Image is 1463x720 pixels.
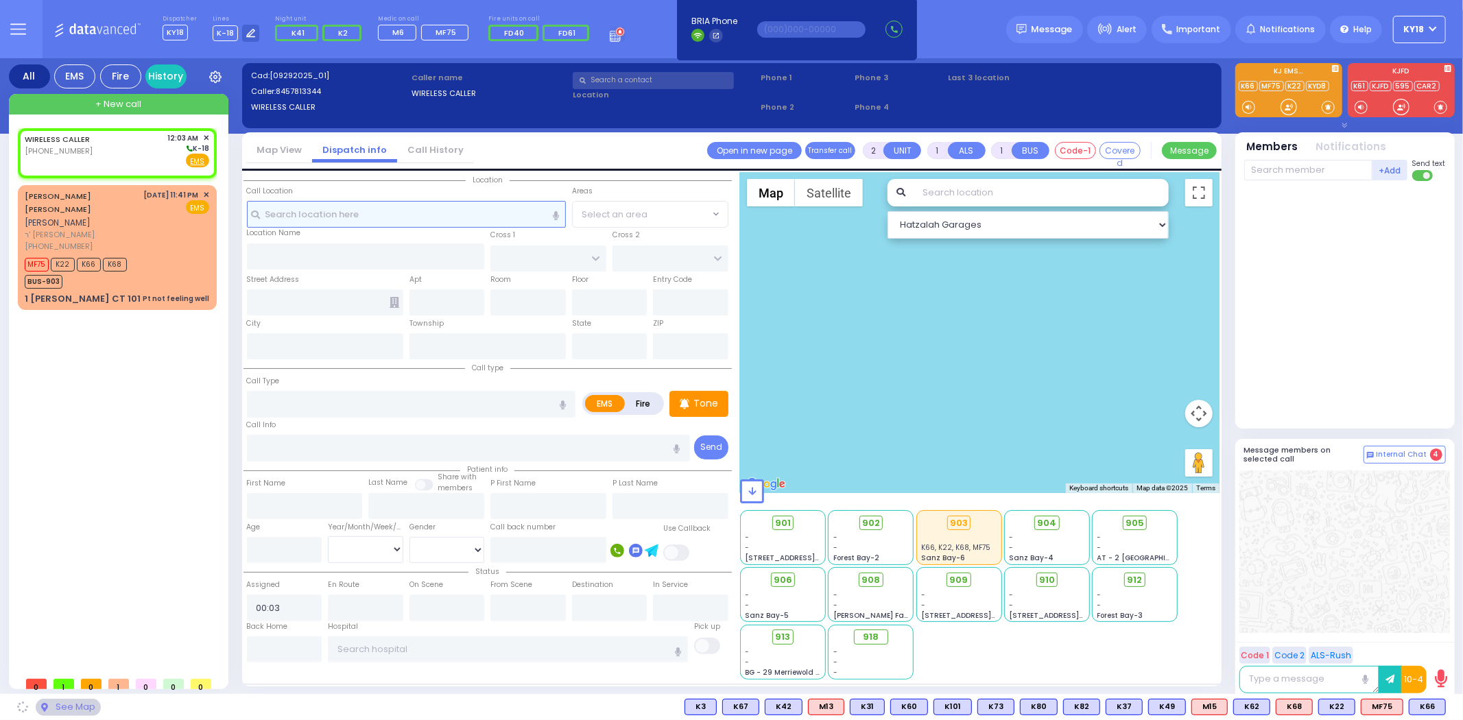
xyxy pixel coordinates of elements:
img: message.svg [1016,24,1027,34]
a: Call History [397,143,474,156]
button: Internal Chat 4 [1364,446,1446,464]
div: K60 [890,699,928,715]
span: Location [466,175,510,185]
div: All [9,64,50,88]
span: [DATE] 11:41 PM [144,190,199,200]
label: Call Type [247,376,280,387]
span: 12:03 AM [168,133,199,143]
label: Floor [572,274,588,285]
span: Select an area [582,208,647,221]
button: Members [1247,139,1298,155]
a: KYD8 [1306,81,1329,91]
div: K73 [977,699,1014,715]
div: BLS [933,699,972,715]
div: K67 [722,699,759,715]
label: Cross 1 [490,230,515,241]
span: BUS-903 [25,275,62,289]
label: Destination [572,579,613,590]
label: KJ EMS... [1235,68,1342,77]
span: Alert [1117,23,1137,36]
label: Hospital [328,621,358,632]
span: - [746,590,750,600]
span: Call type [465,363,510,373]
button: Drag Pegman onto the map to open Street View [1185,449,1213,477]
label: Areas [572,186,593,197]
input: Search a contact [573,72,734,89]
span: 4 [1430,448,1442,461]
span: Forest Bay-3 [1097,610,1143,621]
label: Caller name [412,72,568,84]
div: K101 [933,699,972,715]
a: K22 [1285,81,1305,91]
label: EMS [585,395,625,412]
div: BLS [1409,699,1446,715]
div: ALS [808,699,844,715]
div: BLS [977,699,1014,715]
span: members [438,483,473,493]
label: From Scene [490,579,532,590]
span: K41 [292,27,305,38]
label: Cross 2 [612,230,640,241]
div: K82 [1063,699,1100,715]
label: Dispatcher [163,15,197,23]
span: Message [1032,23,1073,36]
a: History [145,64,187,88]
label: Street Address [247,274,300,285]
div: Fire [100,64,141,88]
span: Sanz Bay-5 [746,610,789,621]
span: Help [1353,23,1372,36]
button: BUS [1012,142,1049,159]
span: Phone 4 [855,101,944,113]
span: [PERSON_NAME] [25,217,91,228]
span: - [1009,590,1013,600]
a: 595 [1393,81,1413,91]
span: Forest Bay-2 [833,553,879,563]
label: Back Home [247,621,288,632]
span: 0 [81,679,102,689]
input: Search location [914,179,1168,206]
div: EMS [54,64,95,88]
span: [PERSON_NAME] Farm [833,610,914,621]
span: Notifications [1260,23,1315,36]
label: Call Info [247,420,276,431]
p: Tone [693,396,718,411]
span: ✕ [203,189,209,201]
label: WIRELESS CALLER [412,88,568,99]
button: ALS-Rush [1309,647,1353,664]
a: Open this area in Google Maps (opens a new window) [744,475,789,493]
span: - [1097,532,1102,542]
span: FD61 [558,27,575,38]
span: BG - 29 Merriewold S. [746,667,822,677]
span: 0 [136,679,156,689]
span: EMS [186,200,209,214]
a: Dispatch info [312,143,397,156]
span: 905 [1126,516,1144,530]
u: EMS [191,156,205,167]
span: K68 [103,258,127,272]
label: City [247,318,261,329]
label: WIRELESS CALLER [251,101,407,113]
a: K66 [1239,81,1258,91]
span: BRIA Phone [691,15,737,27]
span: KY18 [163,25,188,40]
label: P First Name [490,478,536,489]
button: Transfer call [805,142,855,159]
button: Send [694,435,728,459]
div: - [833,657,909,667]
span: [STREET_ADDRESS][PERSON_NAME] [746,553,875,563]
label: Entry Code [653,274,692,285]
small: Share with [438,472,477,482]
label: Lines [213,15,260,23]
button: Show street map [747,179,795,206]
span: Patient info [460,464,514,475]
a: K61 [1351,81,1368,91]
button: 10-4 [1401,666,1427,693]
span: [09292025_01] [270,70,329,81]
span: K-18 [185,143,209,154]
input: Search member [1244,160,1372,180]
div: K3 [685,699,717,715]
span: ר' [PERSON_NAME] [25,229,139,241]
span: K22 [51,258,75,272]
span: - [921,600,925,610]
a: WIRELESS CALLER [25,134,90,145]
